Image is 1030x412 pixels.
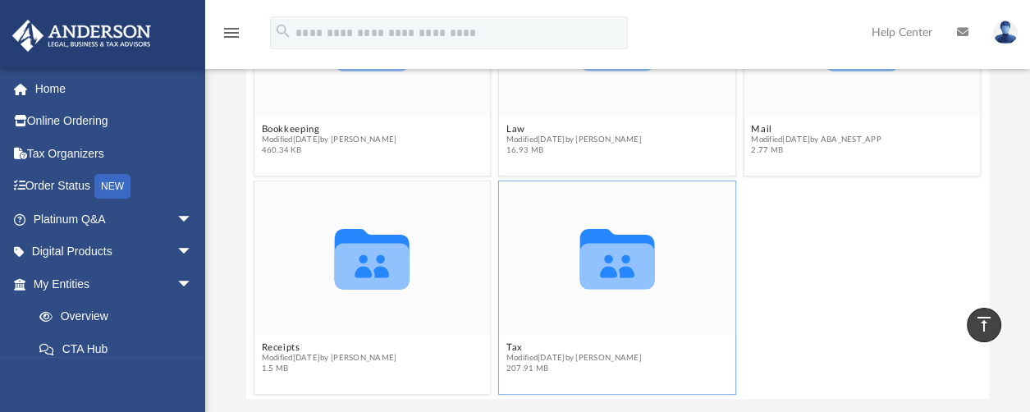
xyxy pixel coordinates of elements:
a: Home [11,72,217,105]
span: 1.5 MB [262,363,397,373]
button: Mail [752,123,882,134]
a: My Entitiesarrow_drop_down [11,268,217,300]
i: search [274,22,292,40]
button: Tax [506,341,642,352]
span: arrow_drop_down [176,203,209,236]
span: arrow_drop_down [176,268,209,301]
a: menu [222,31,241,43]
img: User Pic [993,21,1018,44]
a: Overview [23,300,217,333]
button: Law [506,123,642,134]
div: NEW [94,174,130,199]
span: Modified [DATE] by [PERSON_NAME] [262,134,397,144]
span: 2.77 MB [752,144,882,155]
i: menu [222,23,241,43]
span: arrow_drop_down [176,236,209,269]
a: CTA Hub [23,332,217,365]
a: Digital Productsarrow_drop_down [11,236,217,268]
img: Anderson Advisors Platinum Portal [7,20,156,52]
span: Modified [DATE] by ABA_NEST_APP [752,134,882,144]
i: vertical_align_top [974,314,994,334]
div: grid [246,26,988,400]
button: Bookkeeping [262,123,397,134]
span: Modified [DATE] by [PERSON_NAME] [506,134,642,144]
span: 460.34 KB [262,144,397,155]
a: Platinum Q&Aarrow_drop_down [11,203,217,236]
span: 207.91 MB [506,363,642,373]
a: Online Ordering [11,105,217,138]
span: Modified [DATE] by [PERSON_NAME] [506,352,642,363]
a: vertical_align_top [967,308,1001,342]
a: Order StatusNEW [11,170,217,204]
span: 16.93 MB [506,144,642,155]
button: Receipts [262,341,397,352]
a: Tax Organizers [11,137,217,170]
span: Modified [DATE] by [PERSON_NAME] [262,352,397,363]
